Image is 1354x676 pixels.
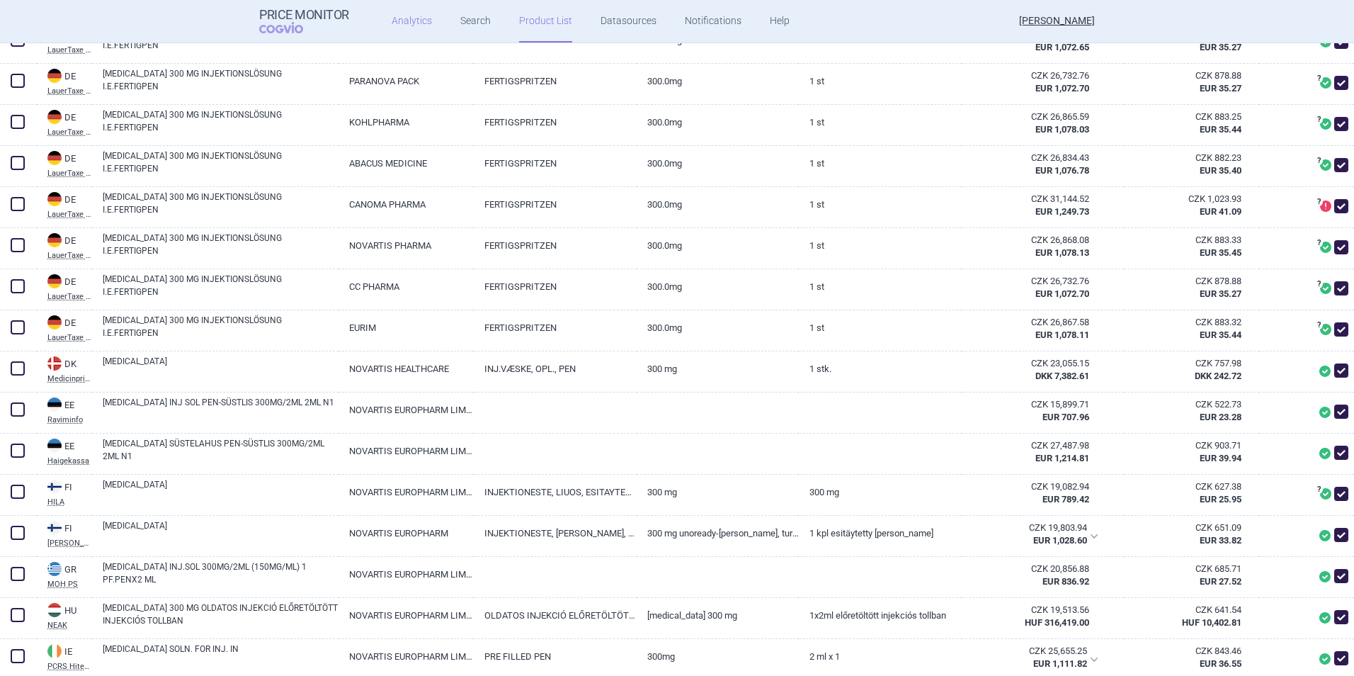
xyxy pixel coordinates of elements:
span: COGVIO [259,22,323,33]
a: NOVARTIS EUROPHARM LIMITED [338,393,474,427]
strong: EUR 1,111.82 [1033,658,1087,669]
a: CZK 627.38EUR 25.95 [1124,475,1259,512]
a: CZK 1,023.93EUR 41.09 [1124,187,1259,224]
img: Denmark [47,356,62,371]
div: CZK 878.88 [1134,275,1241,288]
a: NOVARTIS EUROPHARM LIMITED [338,434,474,468]
strong: EUR 1,072.70 [1035,288,1089,299]
a: [MEDICAL_DATA] INJ SOL PEN-SÜSTLIS 300MG/2ML 2ML N1 [103,396,338,422]
a: Price MonitorCOGVIO [259,8,349,35]
a: 1 St [799,269,961,304]
div: CZK 26,732.76 [972,69,1089,82]
strong: EUR 1,072.70 [1035,83,1089,94]
div: CZK 31,144.52 [972,193,1089,205]
a: 1 St [799,64,961,98]
div: DE [47,274,92,290]
a: EURIM [338,310,474,345]
div: CZK 903.71 [1134,439,1241,452]
div: CZK 883.33 [1134,234,1241,247]
span: ? [1314,157,1323,165]
div: GR [47,562,92,578]
div: CZK 757.98 [1134,357,1241,370]
img: Germany [47,315,62,329]
div: CZK 27,487.98 [972,439,1089,452]
a: NOVARTIS EUROPHARM LIMITED [338,475,474,509]
a: CZK 641.54HUF 10,402.81 [1124,598,1259,635]
strong: DKK 7,382.61 [1035,371,1089,381]
strong: EUR 1,078.11 [1035,329,1089,340]
a: IEIEPCRS Hitech [37,643,92,670]
a: FIFI[PERSON_NAME] [37,519,92,547]
div: DE [47,315,92,331]
div: CZK 843.46 [1134,645,1241,658]
a: PRE FILLED PEN [474,639,636,674]
a: DEDELauerTaxe CGM [37,273,92,300]
a: [MEDICAL_DATA] 300 MG INJEKTIONSLÖSUNG I.E.FERTIGPEN [103,108,338,134]
strong: EUR 36.55 [1200,658,1241,669]
strong: EUR 35.40 [1200,165,1241,176]
strong: EUR 35.44 [1200,329,1241,340]
a: NOVARTIS PHARMA [338,228,474,263]
a: NOVARTIS EUROPHARM LIMITED, [GEOGRAPHIC_DATA] [338,557,474,592]
div: DE [47,110,92,125]
a: OLDATOS INJEKCIÓ ELŐRETÖLTÖTT TOLLBAN [474,598,636,633]
a: 300 mg [637,351,799,386]
a: CZK 685.71EUR 27.52 [1124,557,1259,594]
strong: EUR 35.27 [1200,288,1241,299]
a: [MEDICAL_DATA] [103,478,338,504]
abbr: SP-CAU-010 Německo [972,69,1089,95]
a: [MEDICAL_DATA] 300 MG INJEKTIONSLÖSUNG I.E.FERTIGPEN [103,67,338,93]
div: CZK 25,655.25 [972,645,1087,658]
a: [MEDICAL_DATA] SOLN. FOR INJ. IN [103,643,338,668]
a: [MEDICAL_DATA] 300 mg [637,598,799,633]
abbr: LauerTaxe CGM [47,334,92,342]
img: Germany [47,110,62,124]
a: CC PHARMA [338,269,474,304]
a: 300 mg [799,475,961,509]
a: CZK 878.88EUR 35.27 [1124,269,1259,306]
a: FERTIGSPRITZEN [474,228,636,263]
div: CZK 522.73 [1134,398,1241,411]
strong: EUR 1,214.81 [1035,453,1089,463]
a: DEDELauerTaxe CGM [37,150,92,177]
a: ABACUS MEDICINE [338,146,474,181]
a: 1x2ml előretöltött injekciós tollban [799,598,961,633]
div: DE [47,69,92,84]
a: 1 St [799,310,961,345]
a: 300.0mg [637,146,799,181]
strong: DKK 242.72 [1195,371,1241,381]
a: CANOMA PHARMA [338,187,474,222]
strong: EUR 1,072.65 [1035,42,1089,52]
div: DE [47,192,92,208]
div: DE [47,233,92,249]
img: Ireland [47,644,62,658]
a: [MEDICAL_DATA] INJ.SOL 300MG/2ML (150MG/ML) 1 PF.PENX2 ML [103,560,338,586]
abbr: [PERSON_NAME] [47,539,92,547]
abbr: HILA [47,498,92,506]
a: NOVARTIS HEALTHCARE [338,351,474,386]
span: ? [1314,74,1323,83]
div: CZK 1,023.93 [1134,193,1241,205]
a: [MEDICAL_DATA] 300 MG INJEKTIONSLÖSUNG I.E.FERTIGPEN [103,314,338,339]
a: [MEDICAL_DATA] SÜSTELAHUS PEN-SÜSTLIS 300MG/2ML 2ML N1 [103,437,338,463]
abbr: SP-CAU-010 Finsko Hila [972,480,1089,506]
a: 300.0mg [637,187,799,222]
a: CZK 522.73EUR 23.28 [1124,393,1259,429]
abbr: SP-CAU-010 Dánsko [972,357,1089,383]
a: KOHLPHARMA [338,105,474,140]
abbr: LauerTaxe CGM [47,46,92,54]
a: DEDELauerTaxe CGM [37,314,92,342]
img: Estonia [47,398,62,412]
div: EE [47,398,92,413]
a: HUHUNEAK [37,602,92,629]
abbr: NEAK [47,621,92,629]
strong: EUR 836.92 [1042,576,1089,587]
abbr: SP-CAU-010 Německo [972,152,1089,177]
abbr: LauerTaxe CGM [47,293,92,300]
abbr: Haigekassa [47,457,92,465]
strong: EUR 27.52 [1200,576,1241,587]
a: CZK 903.71EUR 39.94 [1124,434,1259,471]
span: ? [1314,321,1323,329]
a: DEDELauerTaxe CGM [37,191,92,218]
a: 300.0mg [637,310,799,345]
